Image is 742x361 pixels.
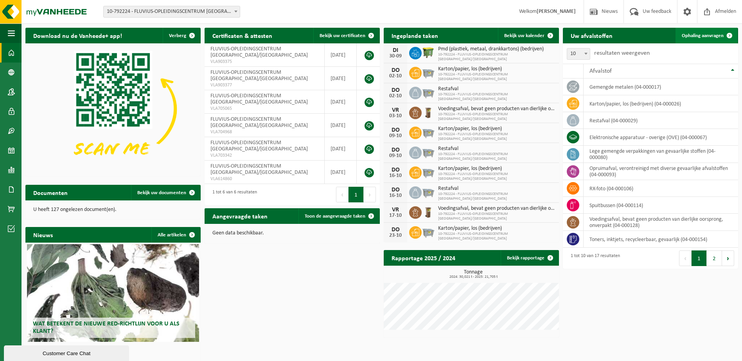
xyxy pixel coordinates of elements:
a: Alle artikelen [151,227,200,243]
label: resultaten weergeven [594,50,650,56]
div: VR [388,107,403,113]
span: Verberg [169,33,186,38]
h3: Tonnage [388,270,559,279]
button: Previous [336,187,349,202]
button: 1 [692,250,707,266]
span: 10-792224 - FLUVIUS-OPLEIDINGSCENTRUM [GEOGRAPHIC_DATA]/[GEOGRAPHIC_DATA] [438,212,555,221]
img: WB-0140-HPE-BN-01 [422,105,435,119]
td: gemengde metalen (04-000017) [584,79,738,95]
span: 10-792224 - FLUVIUS-OPLEIDINGSCENTRUM [GEOGRAPHIC_DATA]/[GEOGRAPHIC_DATA] [438,72,555,82]
div: 1 tot 6 van 6 resultaten [208,186,257,203]
p: U heeft 127 ongelezen document(en). [33,207,193,213]
a: Ophaling aanvragen [676,28,737,43]
span: 10-792224 - FLUVIUS-OPLEIDINGSCENTRUM MECHELEN/GEBOUW-J - MECHELEN [103,6,240,18]
a: Bekijk uw certificaten [313,28,379,43]
span: 10 [567,48,590,60]
td: toners, inktjets, recycleerbaar, gevaarlijk (04-000154) [584,231,738,248]
span: VLA903375 [210,59,318,65]
button: Previous [679,250,692,266]
iframe: chat widget [4,344,131,361]
h2: Aangevraagde taken [205,208,275,223]
span: Bekijk uw kalender [504,33,544,38]
span: 10-792224 - FLUVIUS-OPLEIDINGSCENTRUM [GEOGRAPHIC_DATA]/[GEOGRAPHIC_DATA] [438,132,555,141]
span: Bekijk uw documenten [137,190,186,195]
span: Voedingsafval, bevat geen producten van dierlijke oorsprong, onverpakt [438,106,555,112]
div: 03-10 [388,113,403,119]
button: Next [722,250,734,266]
span: Ophaling aanvragen [682,33,724,38]
div: DO [388,187,403,193]
p: Geen data beschikbaar. [212,231,372,236]
button: 2 [707,250,722,266]
img: WB-0140-HPE-BN-01 [422,205,435,218]
a: Toon de aangevraagde taken [298,208,379,224]
h2: Certificaten & attesten [205,28,280,43]
div: DO [388,147,403,153]
td: RX-foto (04-000106) [584,180,738,197]
span: 10-792224 - FLUVIUS-OPLEIDINGSCENTRUM [GEOGRAPHIC_DATA]/[GEOGRAPHIC_DATA] [438,152,555,161]
span: FLUVIUS-OPLEIDINGSCENTRUM [GEOGRAPHIC_DATA]/[GEOGRAPHIC_DATA] [210,93,308,105]
td: [DATE] [325,43,357,67]
a: Bekijk rapportage [501,250,558,266]
span: VLA903377 [210,82,318,88]
span: FLUVIUS-OPLEIDINGSCENTRUM [GEOGRAPHIC_DATA]/[GEOGRAPHIC_DATA] [210,163,308,175]
td: lege gemengde verpakkingen van gevaarlijke stoffen (04-000080) [584,146,738,163]
div: 16-10 [388,173,403,179]
img: WB-2500-GAL-GY-01 [422,86,435,99]
span: VLA614860 [210,176,318,182]
a: Bekijk uw documenten [131,185,200,200]
div: 02-10 [388,93,403,99]
div: 09-10 [388,153,403,159]
img: WB-2500-GAL-GY-01 [422,165,435,179]
img: WB-1100-HPE-GN-50 [422,46,435,59]
span: 10-792224 - FLUVIUS-OPLEIDINGSCENTRUM [GEOGRAPHIC_DATA]/[GEOGRAPHIC_DATA] [438,92,555,102]
td: karton/papier, los (bedrijven) (04-000026) [584,95,738,112]
span: 10-792224 - FLUVIUS-OPLEIDINGSCENTRUM [GEOGRAPHIC_DATA]/[GEOGRAPHIC_DATA] [438,192,555,201]
span: Bekijk uw certificaten [320,33,365,38]
img: WB-2500-GAL-GY-01 [422,185,435,198]
span: 10 [567,48,590,59]
span: Restafval [438,186,555,192]
div: 1 tot 10 van 17 resultaten [567,250,620,267]
span: Karton/papier, los (bedrijven) [438,225,555,232]
img: WB-2500-GAL-GY-01 [422,145,435,159]
span: Karton/papier, los (bedrijven) [438,126,555,132]
strong: [PERSON_NAME] [537,9,576,14]
span: 10-792224 - FLUVIUS-OPLEIDINGSCENTRUM [GEOGRAPHIC_DATA]/[GEOGRAPHIC_DATA] [438,172,555,181]
img: WB-2500-GAL-GY-01 [422,125,435,139]
span: Restafval [438,86,555,92]
td: [DATE] [325,67,357,90]
div: DO [388,87,403,93]
span: FLUVIUS-OPLEIDINGSCENTRUM [GEOGRAPHIC_DATA]/[GEOGRAPHIC_DATA] [210,116,308,129]
span: VLA705065 [210,105,318,112]
span: 10-792224 - FLUVIUS-OPLEIDINGSCENTRUM [GEOGRAPHIC_DATA]/[GEOGRAPHIC_DATA] [438,112,555,122]
span: Karton/papier, los (bedrijven) [438,166,555,172]
td: [DATE] [325,114,357,137]
span: 2024: 30,021 t - 2025: 21,705 t [388,275,559,279]
span: 10-792224 - FLUVIUS-OPLEIDINGSCENTRUM MECHELEN/GEBOUW-J - MECHELEN [104,6,240,17]
h2: Ingeplande taken [384,28,446,43]
td: [DATE] [325,161,357,184]
span: FLUVIUS-OPLEIDINGSCENTRUM [GEOGRAPHIC_DATA]/[GEOGRAPHIC_DATA] [210,46,308,58]
span: Restafval [438,146,555,152]
span: VLA704968 [210,129,318,135]
div: DO [388,67,403,73]
span: 10-792224 - FLUVIUS-OPLEIDINGSCENTRUM [GEOGRAPHIC_DATA]/[GEOGRAPHIC_DATA] [438,52,555,62]
div: DO [388,127,403,133]
h2: Rapportage 2025 / 2024 [384,250,463,265]
span: Karton/papier, los (bedrijven) [438,66,555,72]
span: Pmd (plastiek, metaal, drankkartons) (bedrijven) [438,46,555,52]
span: Wat betekent de nieuwe RED-richtlijn voor u als klant? [33,321,180,334]
td: [DATE] [325,137,357,161]
h2: Documenten [25,185,75,200]
div: 16-10 [388,193,403,198]
span: Afvalstof [589,68,612,74]
div: 23-10 [388,233,403,238]
h2: Uw afvalstoffen [563,28,620,43]
h2: Download nu de Vanheede+ app! [25,28,130,43]
img: WB-2500-GAL-GY-01 [422,225,435,238]
span: Voedingsafval, bevat geen producten van dierlijke oorsprong, onverpakt [438,206,555,212]
span: 10-792224 - FLUVIUS-OPLEIDINGSCENTRUM [GEOGRAPHIC_DATA]/[GEOGRAPHIC_DATA] [438,232,555,241]
span: FLUVIUS-OPLEIDINGSCENTRUM [GEOGRAPHIC_DATA]/[GEOGRAPHIC_DATA] [210,140,308,152]
img: Download de VHEPlus App [25,43,201,175]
